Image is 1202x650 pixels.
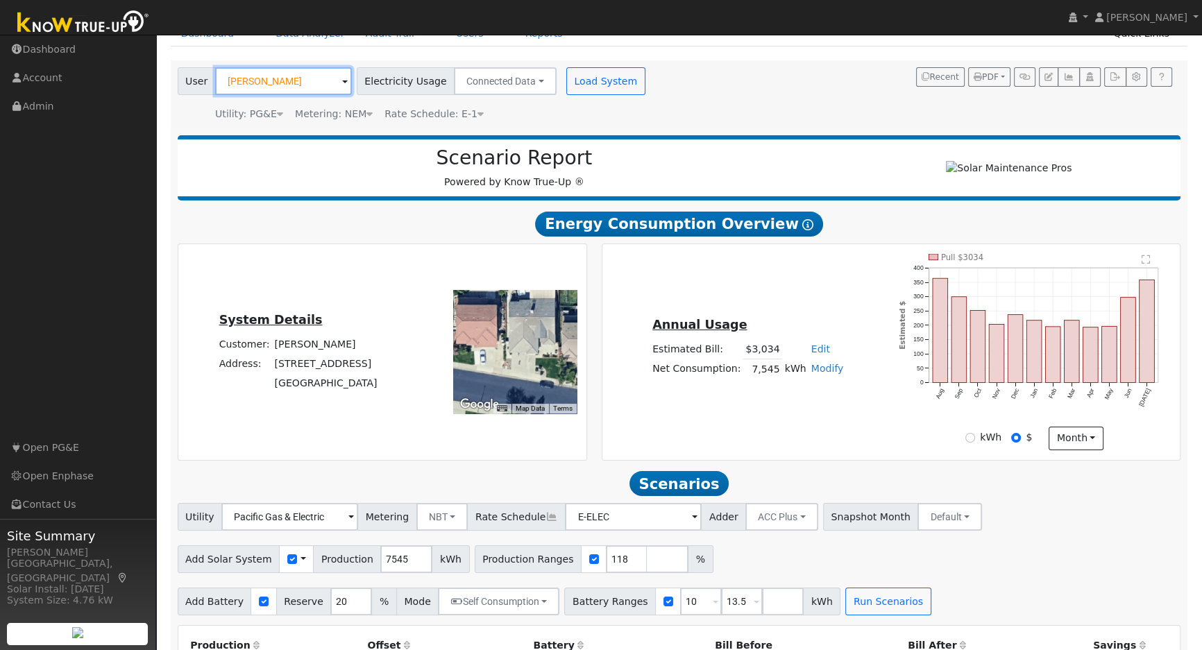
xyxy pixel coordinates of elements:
[913,279,924,286] text: 350
[953,387,964,400] text: Sep
[1014,67,1035,87] button: Generate Report Link
[913,293,924,300] text: 300
[185,146,845,189] div: Powered by Know True-Up ®
[357,67,455,95] span: Electricity Usage
[1066,387,1076,400] text: Mar
[1151,67,1172,87] a: Help Link
[432,545,469,573] span: kWh
[1137,387,1152,407] text: [DATE]
[897,301,906,350] text: Estimated $
[295,107,373,121] div: Metering: NEM
[913,322,924,329] text: 200
[1026,430,1032,445] label: $
[1103,387,1115,401] text: May
[1026,320,1042,383] rect: onclick=""
[1008,315,1023,383] rect: onclick=""
[272,354,380,374] td: [STREET_ADDRESS]
[968,67,1010,87] button: PDF
[178,545,280,573] span: Add Solar System
[566,67,645,95] button: Load System
[845,588,931,615] button: Run Scenarios
[178,588,252,615] span: Add Battery
[970,311,985,383] rect: onclick=""
[913,336,924,343] text: 150
[913,350,924,357] text: 100
[1011,433,1021,443] input: $
[913,307,924,314] text: 250
[7,527,149,545] span: Site Summary
[1121,298,1136,383] rect: onclick=""
[272,335,380,354] td: [PERSON_NAME]
[178,67,216,95] span: User
[1142,255,1151,264] text: 
[535,212,822,237] span: Energy Consumption Overview
[371,588,396,615] span: %
[1083,327,1099,383] rect: onclick=""
[396,588,439,615] span: Mode
[565,503,702,531] input: Select a Rate Schedule
[221,503,358,531] input: Select a Utility
[934,387,945,400] text: Aug
[178,503,223,531] span: Utility
[1102,326,1117,382] rect: onclick=""
[946,161,1072,176] img: Solar Maintenance Pros
[743,359,782,379] td: 7,545
[743,339,782,359] td: $3,034
[7,545,149,560] div: [PERSON_NAME]
[920,379,924,386] text: 0
[917,365,924,372] text: 50
[1047,387,1058,400] text: Feb
[974,72,999,82] span: PDF
[516,404,545,413] button: Map Data
[1126,67,1147,87] button: Settings
[811,343,830,354] a: Edit
[117,572,129,583] a: Map
[803,588,840,615] span: kWh
[467,503,566,531] span: Rate Schedule
[1140,280,1155,382] rect: onclick=""
[1058,67,1079,87] button: Multi-Series Graph
[951,297,967,383] rect: onclick=""
[1106,12,1187,23] span: [PERSON_NAME]
[629,471,729,496] span: Scenarios
[72,627,83,638] img: retrieve
[357,503,417,531] span: Metering
[217,335,272,354] td: Customer:
[1104,67,1126,87] button: Export Interval Data
[990,387,1001,400] text: Nov
[192,146,837,170] h2: Scenario Report
[10,8,156,39] img: Know True-Up
[438,588,559,615] button: Self Consumption
[416,503,468,531] button: NBT
[497,404,507,413] button: Keyboard shortcuts
[384,108,484,119] span: Alias: HE1
[7,556,149,585] div: [GEOGRAPHIC_DATA], [GEOGRAPHIC_DATA]
[650,359,743,379] td: Net Consumption:
[7,582,149,597] div: Solar Install: [DATE]
[313,545,381,573] span: Production
[457,395,502,413] a: Open this area in Google Maps (opens a new window)
[965,433,975,443] input: kWh
[1123,387,1133,399] text: Jun
[941,253,983,262] text: Pull $3034
[972,387,983,399] text: Oct
[215,67,352,95] input: Select a User
[475,545,582,573] span: Production Ranges
[1064,320,1079,383] rect: onclick=""
[745,503,818,531] button: ACC Plus
[7,593,149,608] div: System Size: 4.76 kW
[217,354,272,374] td: Address:
[553,404,573,412] a: Terms
[564,588,656,615] span: Battery Ranges
[782,359,809,379] td: kWh
[802,219,813,230] i: Show Help
[1045,327,1060,383] rect: onclick=""
[1009,387,1020,400] text: Dec
[652,318,747,332] u: Annual Usage
[276,588,332,615] span: Reserve
[457,395,502,413] img: Google
[989,325,1004,383] rect: onclick=""
[1079,67,1101,87] button: Login As
[917,503,982,531] button: Default
[811,363,844,374] a: Modify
